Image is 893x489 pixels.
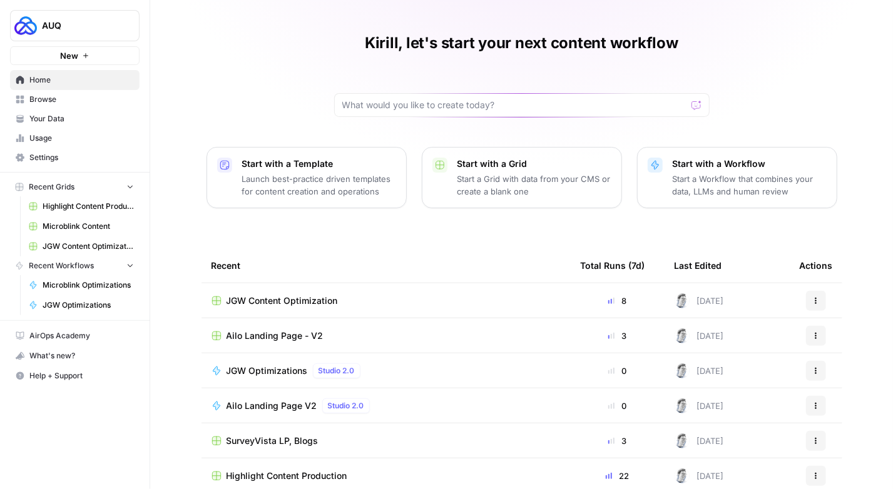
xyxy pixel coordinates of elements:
a: JGW Content Optimization [23,236,140,256]
span: SurveyVista LP, Blogs [227,435,319,447]
a: AirOps Academy [10,326,140,346]
span: Ailo Landing Page V2 [227,400,317,412]
a: Ailo Landing Page V2Studio 2.0 [212,398,561,413]
button: Recent Workflows [10,256,140,275]
img: 28dbpmxwbe1lgts1kkshuof3rm4g [675,293,690,308]
span: New [60,49,78,62]
div: 22 [581,470,655,482]
span: JGW Content Optimization [43,241,134,252]
a: Settings [10,148,140,168]
div: 3 [581,435,655,447]
span: Studio 2.0 [319,365,355,376]
span: Help + Support [29,370,134,381]
span: JGW Optimizations [43,300,134,311]
span: Highlight Content Production [43,201,134,212]
a: Microblink Optimizations [23,275,140,295]
span: Browse [29,94,134,105]
div: Total Runs (7d) [581,248,645,283]
a: Highlight Content Production [212,470,561,482]
a: Home [10,70,140,90]
h1: Kirill, let's start your next content workflow [365,33,678,53]
span: Studio 2.0 [328,400,364,411]
div: 0 [581,400,655,412]
div: 3 [581,330,655,342]
a: Your Data [10,109,140,129]
a: JGW OptimizationsStudio 2.0 [212,363,561,378]
span: Usage [29,133,134,144]
span: Home [29,74,134,86]
p: Start a Workflow that combines your data, LLMs and human review [673,173,827,198]
a: Browse [10,89,140,109]
div: What's new? [11,346,139,365]
div: [DATE] [675,433,724,448]
div: Recent [212,248,561,283]
div: 0 [581,365,655,377]
a: Usage [10,128,140,148]
span: AirOps Academy [29,330,134,341]
div: [DATE] [675,328,724,343]
a: Microblink Content [23,216,140,236]
p: Start with a Grid [457,158,611,170]
img: 28dbpmxwbe1lgts1kkshuof3rm4g [675,363,690,378]
div: Actions [800,248,833,283]
a: SurveyVista LP, Blogs [212,435,561,447]
button: Start with a WorkflowStart a Workflow that combines your data, LLMs and human review [637,147,837,208]
input: What would you like to create today? [342,99,686,111]
a: Ailo Landing Page - V2 [212,330,561,342]
img: 28dbpmxwbe1lgts1kkshuof3rm4g [675,468,690,483]
div: [DATE] [675,293,724,308]
div: Last Edited [675,248,722,283]
button: What's new? [10,346,140,366]
p: Start with a Workflow [673,158,827,170]
span: Settings [29,152,134,163]
span: Ailo Landing Page - V2 [227,330,324,342]
span: Recent Workflows [29,260,94,271]
div: 8 [581,295,655,307]
button: Start with a GridStart a Grid with data from your CMS or create a blank one [422,147,622,208]
a: JGW Content Optimization [212,295,561,307]
div: [DATE] [675,398,724,413]
span: JGW Content Optimization [227,295,338,307]
span: Microblink Optimizations [43,280,134,291]
button: Start with a TemplateLaunch best-practice driven templates for content creation and operations [207,147,407,208]
span: Microblink Content [43,221,134,232]
p: Start a Grid with data from your CMS or create a blank one [457,173,611,198]
img: 28dbpmxwbe1lgts1kkshuof3rm4g [675,433,690,448]
img: 28dbpmxwbe1lgts1kkshuof3rm4g [675,398,690,413]
button: New [10,46,140,65]
img: 28dbpmxwbe1lgts1kkshuof3rm4g [675,328,690,343]
span: JGW Optimizations [227,365,308,377]
div: [DATE] [675,363,724,378]
p: Start with a Template [242,158,396,170]
a: JGW Optimizations [23,295,140,315]
button: Help + Support [10,366,140,386]
button: Recent Grids [10,178,140,196]
a: Highlight Content Production [23,196,140,216]
div: [DATE] [675,468,724,483]
img: AUQ Logo [14,14,37,37]
span: Recent Grids [29,181,74,193]
span: Your Data [29,113,134,124]
button: Workspace: AUQ [10,10,140,41]
p: Launch best-practice driven templates for content creation and operations [242,173,396,198]
span: AUQ [42,19,118,32]
span: Highlight Content Production [227,470,347,482]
